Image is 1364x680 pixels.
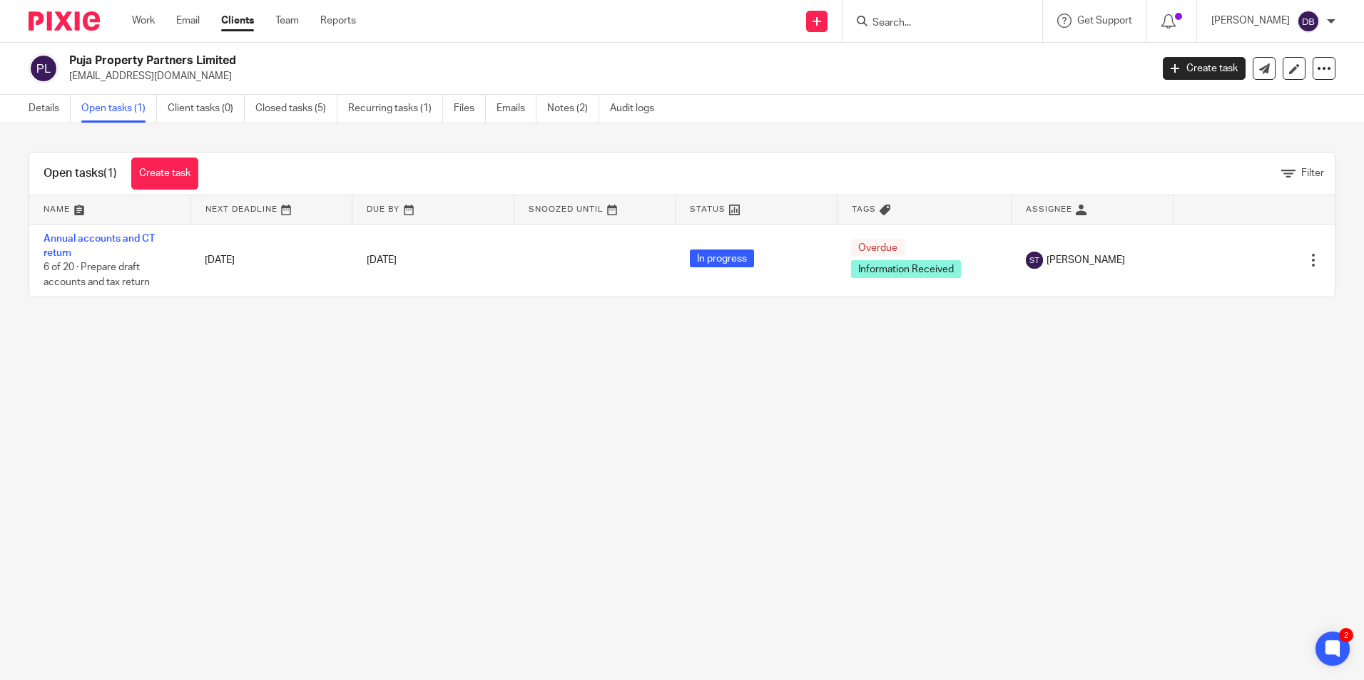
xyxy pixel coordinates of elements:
[547,95,599,123] a: Notes (2)
[320,14,356,28] a: Reports
[69,69,1141,83] p: [EMAIL_ADDRESS][DOMAIN_NAME]
[275,14,299,28] a: Team
[871,17,999,30] input: Search
[1047,253,1125,267] span: [PERSON_NAME]
[1211,14,1290,28] p: [PERSON_NAME]
[29,95,71,123] a: Details
[851,239,905,257] span: Overdue
[29,53,58,83] img: svg%3E
[690,249,754,267] span: In progress
[132,14,155,28] a: Work
[168,95,245,123] a: Client tasks (0)
[1077,16,1132,26] span: Get Support
[103,168,117,179] span: (1)
[221,14,254,28] a: Clients
[1301,168,1324,178] span: Filter
[255,95,337,123] a: Closed tasks (5)
[29,11,100,31] img: Pixie
[851,260,961,278] span: Information Received
[690,205,726,213] span: Status
[852,205,876,213] span: Tags
[44,262,150,287] span: 6 of 20 · Prepare draft accounts and tax return
[44,234,155,258] a: Annual accounts and CT return
[81,95,157,123] a: Open tasks (1)
[529,205,604,213] span: Snoozed Until
[69,53,927,68] h2: Puja Property Partners Limited
[190,224,352,297] td: [DATE]
[497,95,536,123] a: Emails
[367,255,397,265] span: [DATE]
[348,95,443,123] a: Recurring tasks (1)
[1163,57,1246,80] a: Create task
[1339,628,1353,642] div: 2
[44,166,117,181] h1: Open tasks
[610,95,665,123] a: Audit logs
[454,95,486,123] a: Files
[176,14,200,28] a: Email
[131,158,198,190] a: Create task
[1297,10,1320,33] img: svg%3E
[1026,252,1043,269] img: svg%3E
